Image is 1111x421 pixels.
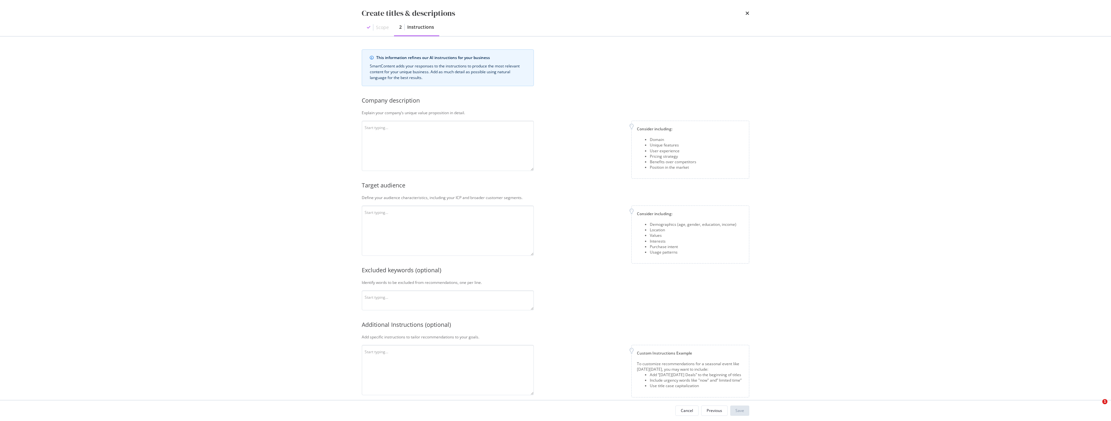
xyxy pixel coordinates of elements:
[637,350,744,356] div: Custom Instructions Example
[650,137,696,142] div: Domain
[362,266,749,275] div: Excluded keywords (optional)
[362,181,749,190] div: Target audience
[376,55,526,61] div: This information refines our AI instructions for your business
[362,96,749,105] div: Company description
[650,383,744,388] div: Use title case capitalization
[376,24,389,31] div: Scope
[1089,399,1105,415] iframe: Intercom live chat
[650,238,736,244] div: Interests
[650,227,736,233] div: Location
[362,280,749,285] div: Identify words to be excluded from recommendations, one per line.
[637,211,744,216] div: Consider including:
[362,334,749,340] div: Add specific instructions to tailor recommendations to your goals.
[681,408,693,413] div: Cancel
[735,408,744,413] div: Save
[650,244,736,249] div: Purchase intent
[1102,399,1107,404] span: 1
[650,222,736,227] div: Demographics (age, gender, education, income)
[362,8,455,19] div: Create titles & descriptions
[701,406,728,416] button: Previous
[730,406,749,416] button: Save
[362,110,749,115] div: Explain your company’s unique value proposition in detail.
[650,233,736,238] div: Values
[675,406,699,416] button: Cancel
[637,126,744,132] div: Consider including:
[650,249,736,255] div: Usage patterns
[637,361,744,372] div: To customize recommendations for a seasonal event like [DATE][DATE], you may want to include:
[650,372,744,377] div: Add “[DATE][DATE] Deals” to the beginning of titles
[650,159,696,165] div: Benefits over competitors
[370,63,526,81] div: SmartContent adds your responses to the instructions to produce the most relevant content for you...
[362,195,749,200] div: Define your audience characteristics, including your ICP and broader customer segments.
[650,154,696,159] div: Pricing strategy
[650,377,744,383] div: Include urgency words like "now" and” limited time”
[362,321,749,329] div: Additional Instructions (optional)
[650,148,696,154] div: User experience
[745,8,749,19] div: times
[707,408,722,413] div: Previous
[399,24,402,30] div: 2
[362,49,534,86] div: info banner
[407,24,434,30] div: Instructions
[650,142,696,148] div: Unique features
[650,165,696,170] div: Position in the market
